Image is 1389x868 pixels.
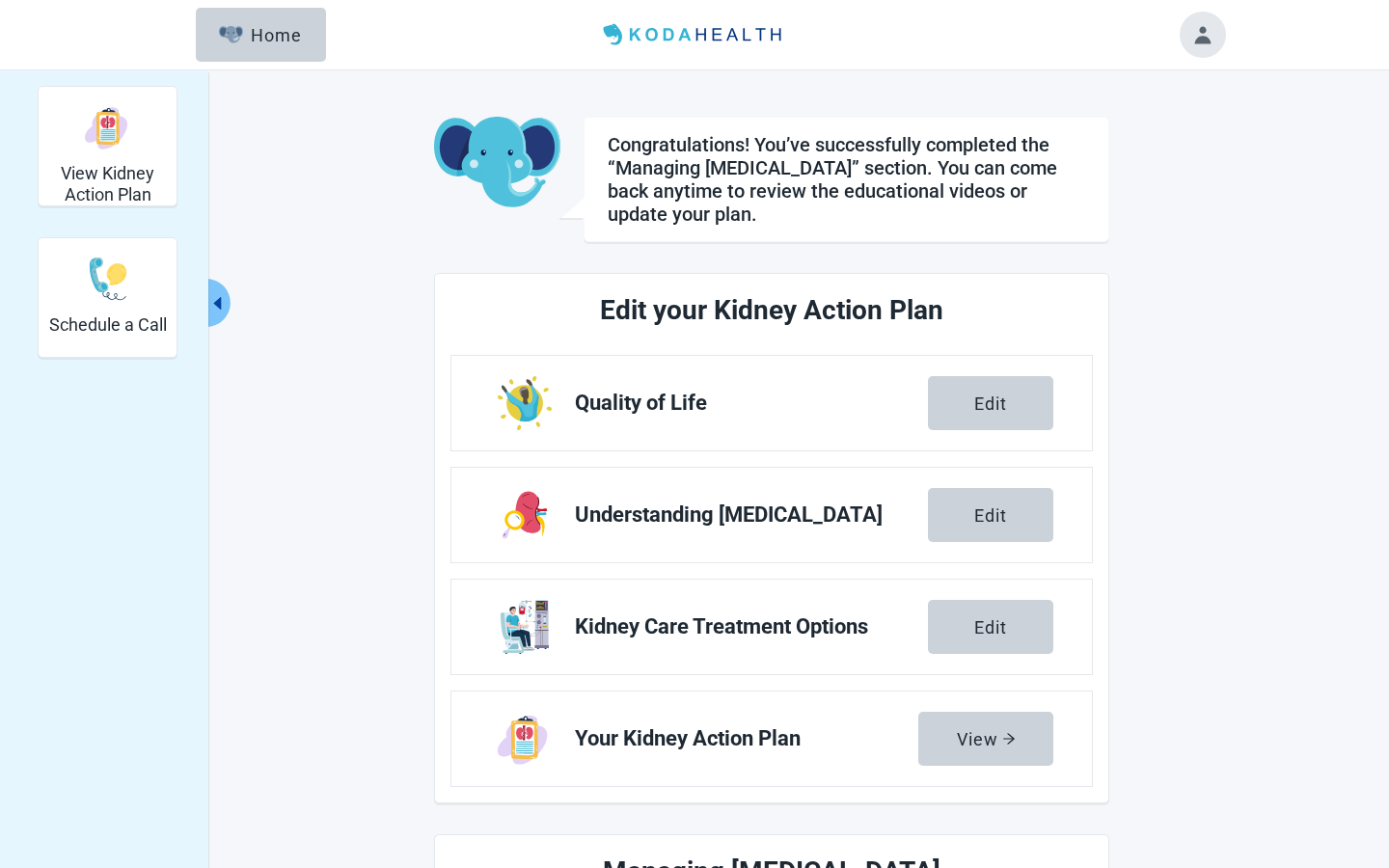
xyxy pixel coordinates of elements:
div: View [957,729,1016,748]
div: Edit [974,505,1007,525]
img: kidney_action_plan-CmiXirng.svg [85,104,131,150]
button: Edit [928,600,1053,654]
span: Understanding [MEDICAL_DATA] [575,503,928,527]
div: Edit [974,617,1007,637]
h1: Congratulations! You’ve successfully completed the “Managing [MEDICAL_DATA]” section. You can com... [608,133,1085,226]
a: Edit Kidney Care Treatment Options section [451,580,1092,674]
div: Home [219,25,302,44]
a: Edit Quality of Life section [451,356,1092,450]
h2: View Kidney Action Plan [46,163,169,204]
button: ElephantHome [196,8,326,62]
div: Edit [974,393,1007,413]
div: Schedule a Call [38,237,177,358]
img: phone-call-CSLF-5V7.svg [85,256,131,302]
h2: Edit your Kidney Action Plan [523,289,1021,332]
span: caret-left [207,294,226,312]
button: Viewarrow-right [918,712,1053,766]
span: arrow-right [1002,732,1016,746]
span: Kidney Care Treatment Options [575,615,928,638]
img: Elephant [219,26,243,43]
a: Edit Understanding Kidney Disease section [451,468,1092,562]
span: Your Kidney Action Plan [575,727,918,750]
button: Edit [928,488,1053,542]
a: View Your Kidney Action Plan section [451,692,1092,786]
span: Quality of Life [575,392,928,415]
button: Edit [928,376,1053,430]
h2: Schedule a Call [49,314,167,336]
button: Toggle account menu [1180,12,1226,58]
img: Koda Health [595,19,794,50]
button: Collapse menu [205,279,230,327]
img: Koda Elephant [434,117,560,209]
div: View Kidney Action Plan [38,86,177,206]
